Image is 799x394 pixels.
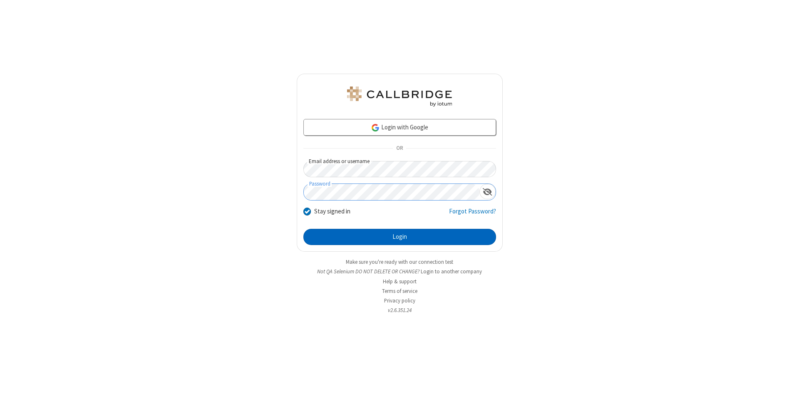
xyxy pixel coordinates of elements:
label: Stay signed in [314,207,350,216]
a: Login with Google [303,119,496,136]
button: Login [303,229,496,245]
button: Login to another company [421,268,482,275]
a: Help & support [383,278,417,285]
a: Terms of service [382,287,417,295]
input: Email address or username [303,161,496,177]
a: Make sure you're ready with our connection test [346,258,453,265]
li: v2.6.351.24 [297,306,503,314]
input: Password [304,184,479,200]
li: Not QA Selenium DO NOT DELETE OR CHANGE? [297,268,503,275]
span: OR [393,143,406,154]
a: Forgot Password? [449,207,496,223]
div: Show password [479,184,496,199]
img: QA Selenium DO NOT DELETE OR CHANGE [345,87,454,107]
img: google-icon.png [371,123,380,132]
a: Privacy policy [384,297,415,304]
iframe: Chat [778,372,793,388]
